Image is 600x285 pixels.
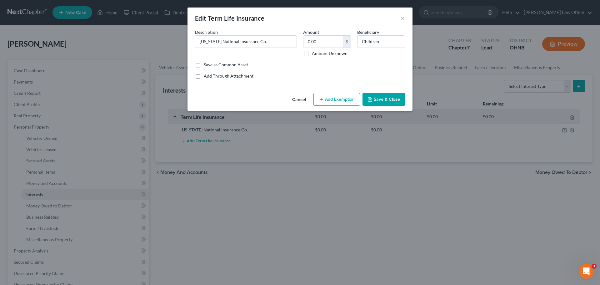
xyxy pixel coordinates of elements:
[362,93,405,106] button: Save & Close
[592,264,597,269] span: 3
[357,36,405,48] input: --
[195,14,265,23] div: Edit Term Life Insurance
[195,29,218,35] span: Description
[303,29,319,35] label: Amount
[303,36,343,48] input: 0.00
[204,73,253,79] label: Add Through Attachment
[357,29,379,35] label: Beneficiary
[204,62,248,68] label: Save as Common Asset
[312,50,347,57] label: Amount Unknown
[195,36,297,48] input: Describe...
[343,36,351,48] div: $
[313,93,360,106] button: Add Exemption
[287,94,311,106] button: Cancel
[579,264,594,279] iframe: Intercom live chat
[401,14,405,22] button: ×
